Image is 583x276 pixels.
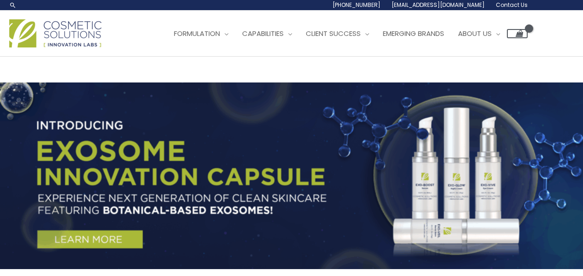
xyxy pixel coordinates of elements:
[507,29,528,38] a: View Shopping Cart, empty
[496,1,528,9] span: Contact Us
[235,20,299,47] a: Capabilities
[458,29,492,38] span: About Us
[174,29,220,38] span: Formulation
[392,1,485,9] span: [EMAIL_ADDRESS][DOMAIN_NAME]
[242,29,284,38] span: Capabilities
[376,20,451,47] a: Emerging Brands
[9,1,17,9] a: Search icon link
[167,20,235,47] a: Formulation
[383,29,444,38] span: Emerging Brands
[333,1,381,9] span: [PHONE_NUMBER]
[306,29,361,38] span: Client Success
[451,20,507,47] a: About Us
[299,20,376,47] a: Client Success
[160,20,528,47] nav: Site Navigation
[9,19,101,47] img: Cosmetic Solutions Logo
